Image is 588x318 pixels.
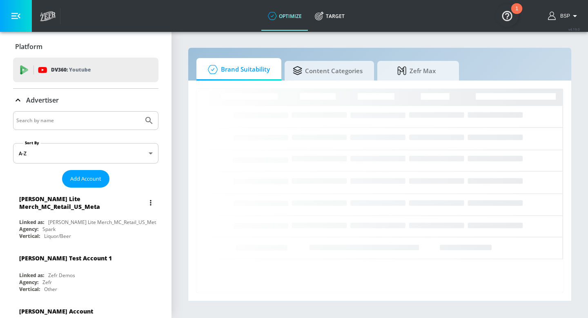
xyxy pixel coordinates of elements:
[13,248,158,295] div: [PERSON_NAME] Test Account 1Linked as:Zefr DemosAgency:ZefrVertical:Other
[496,4,519,27] button: Open Resource Center, 1 new notification
[19,219,44,226] div: Linked as:
[70,174,101,184] span: Add Account
[26,96,59,105] p: Advertiser
[42,226,56,233] div: Spark
[15,42,42,51] p: Platform
[261,1,308,31] a: optimize
[23,140,41,146] label: Sort By
[13,58,158,82] div: DV360: Youtube
[48,219,159,226] div: [PERSON_NAME] Lite Merch_MC_Retail_US_Meta
[205,60,270,79] span: Brand Suitability
[557,13,570,19] span: login as: bsp_linking@zefr.com
[568,27,580,31] span: v 4.19.0
[19,279,38,286] div: Agency:
[16,115,140,126] input: Search by name
[515,9,518,19] div: 1
[19,286,40,293] div: Vertical:
[19,254,112,262] div: [PERSON_NAME] Test Account 1
[385,61,448,81] span: Zefr Max
[42,279,52,286] div: Zefr
[44,286,57,293] div: Other
[19,272,44,279] div: Linked as:
[13,191,158,242] div: [PERSON_NAME] Lite Merch_MC_Retail_US_MetaLinked as:[PERSON_NAME] Lite Merch_MC_Retail_US_MetaAge...
[48,272,75,279] div: Zefr Demos
[69,65,91,74] p: Youtube
[548,11,580,21] button: BSP
[62,170,109,188] button: Add Account
[308,1,351,31] a: Target
[44,233,71,240] div: Liquor/Beer
[13,35,158,58] div: Platform
[13,89,158,112] div: Advertiser
[19,233,40,240] div: Vertical:
[51,65,91,74] p: DV360:
[293,61,363,81] span: Content Categories
[19,195,145,211] div: [PERSON_NAME] Lite Merch_MC_Retail_US_Meta
[13,143,158,163] div: A-Z
[19,226,38,233] div: Agency:
[19,307,93,315] div: [PERSON_NAME] Account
